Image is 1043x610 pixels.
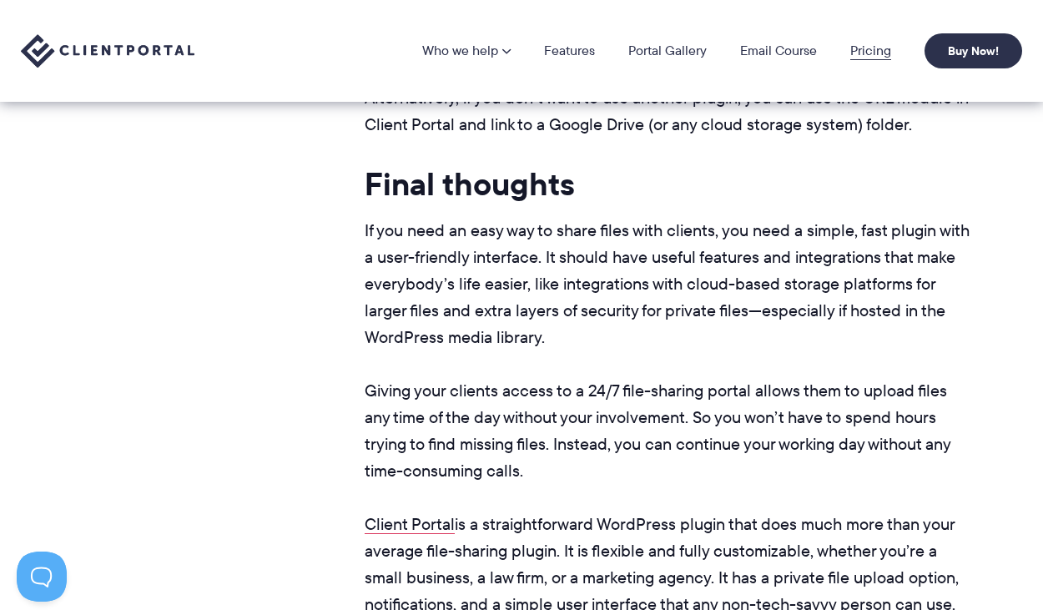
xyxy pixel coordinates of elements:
[365,377,970,484] p: Giving your clients access to a 24/7 file-sharing portal allows them to upload files any time of ...
[17,552,67,602] iframe: Toggle Customer Support
[422,44,511,58] a: Who we help
[850,44,891,58] a: Pricing
[925,33,1022,68] a: Buy Now!
[365,84,970,138] p: Alternatively, if you don't want to use another plugin, you can use the URL module in Client Port...
[365,217,970,350] p: If you need an easy way to share files with clients, you need a simple, fast plugin with a user-f...
[365,164,970,204] h2: Final thoughts
[365,512,455,536] a: Client Portal
[544,44,595,58] a: Features
[628,44,707,58] a: Portal Gallery
[740,44,817,58] a: Email Course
